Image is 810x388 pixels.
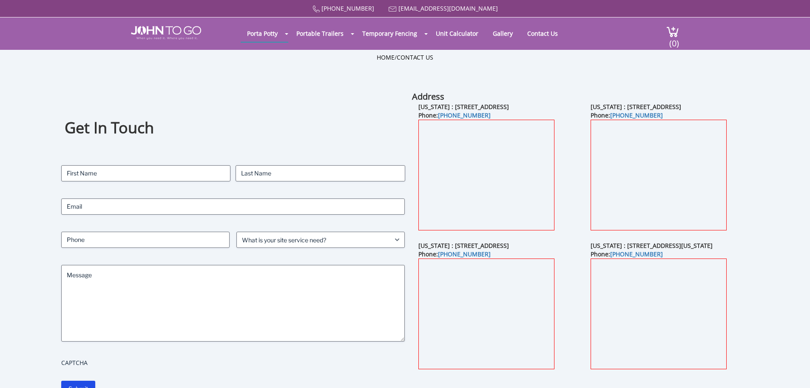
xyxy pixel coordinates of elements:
[610,250,663,258] a: [PHONE_NUMBER]
[61,232,230,248] input: Phone
[610,111,663,119] a: [PHONE_NUMBER]
[418,103,509,111] b: [US_STATE] : [STREET_ADDRESS]
[591,111,663,119] b: Phone:
[65,118,401,138] h1: Get In Touch
[438,111,491,119] a: [PHONE_NUMBER]
[398,4,498,12] a: [EMAIL_ADDRESS][DOMAIN_NAME]
[486,25,519,42] a: Gallery
[418,241,509,250] b: [US_STATE] : [STREET_ADDRESS]
[669,31,679,49] span: (0)
[377,53,395,61] a: Home
[418,111,491,119] b: Phone:
[591,103,681,111] b: [US_STATE] : [STREET_ADDRESS]
[356,25,423,42] a: Temporary Fencing
[377,53,433,62] ul: /
[412,91,444,102] b: Address
[521,25,564,42] a: Contact Us
[321,4,374,12] a: [PHONE_NUMBER]
[61,165,230,181] input: First Name
[313,6,320,13] img: Call
[389,6,397,12] img: Mail
[241,25,284,42] a: Porta Potty
[429,25,485,42] a: Unit Calculator
[236,165,405,181] input: Last Name
[418,250,491,258] b: Phone:
[438,250,491,258] a: [PHONE_NUMBER]
[666,26,679,37] img: cart a
[290,25,350,42] a: Portable Trailers
[397,53,433,61] a: Contact Us
[131,26,201,40] img: JOHN to go
[591,250,663,258] b: Phone:
[591,241,713,250] b: [US_STATE] : [STREET_ADDRESS][US_STATE]
[61,359,405,367] label: CAPTCHA
[61,198,405,215] input: Email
